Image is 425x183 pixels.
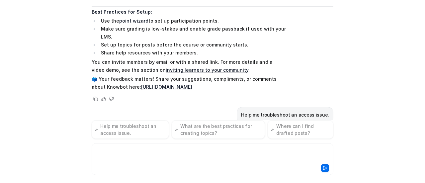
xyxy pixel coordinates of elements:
p: You can invite members by email or with a shared link. For more details and a video demo, see the... [92,58,286,74]
a: [URL][DOMAIN_NAME] [141,84,192,90]
p: Help me troubleshoot an access issue. [241,111,329,119]
li: Share help resources with your members. [99,49,286,57]
strong: Best Practices for Setup: [92,9,152,15]
a: point wizard [119,18,148,24]
button: Where can I find drafted posts? [268,120,333,139]
li: Set up topics for posts before the course or community starts. [99,41,286,49]
li: Make sure grading is low-stakes and enable grade passback if used with your LMS. [99,25,286,41]
button: What are the best practices for creating topics? [172,120,265,139]
p: 🗳️ Your feedback matters! Share your suggestions, compliments, or comments about Knowbot here: [92,75,286,91]
a: inviting learners to your community [166,67,248,73]
button: Help me troubleshoot an access issue. [92,120,169,139]
li: Use the to set up participation points. [99,17,286,25]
